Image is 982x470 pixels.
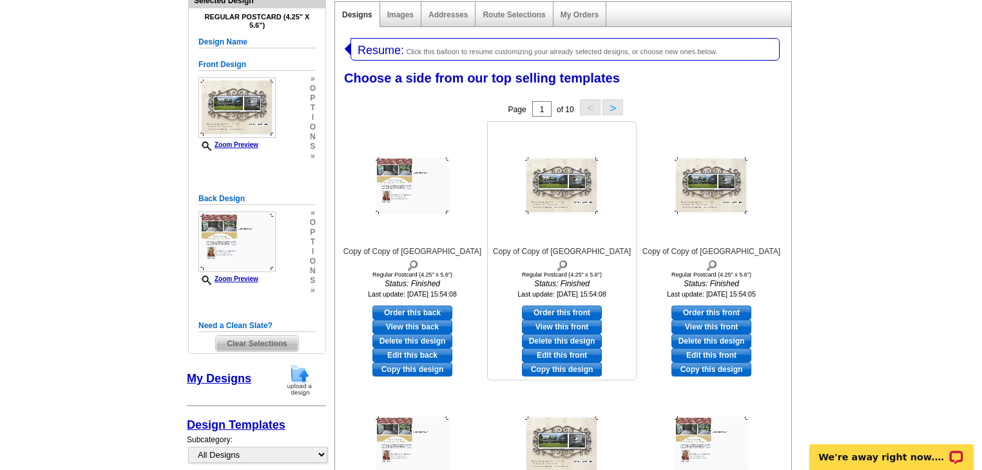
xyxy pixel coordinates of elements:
span: n [310,266,316,276]
i: Status: Finished [342,278,483,289]
h5: Back Design [198,193,316,205]
a: View this back [372,320,452,334]
span: Page [508,105,526,114]
a: edit this design [671,348,751,362]
span: o [310,257,316,266]
a: Zoom Preview [198,275,258,282]
span: s [310,276,316,286]
a: My Orders [561,10,599,19]
button: < [580,99,601,115]
span: Choose a side from our top selling templates [344,71,620,85]
span: » [310,152,316,161]
h5: Need a Clean Slate? [198,320,316,332]
span: n [310,132,316,142]
a: use this design [522,306,602,320]
h5: Design Name [198,36,316,48]
h4: Regular Postcard (4.25" x 5.6") [198,13,316,30]
button: > [602,99,623,115]
div: Subcategory: [187,434,326,469]
a: Images [387,10,414,19]
a: Copy this design [372,362,452,377]
span: Resume: [358,44,404,57]
a: Delete this design [671,334,751,348]
a: View this front [671,320,751,334]
h5: Front Design [198,59,316,71]
small: Last update: [DATE] 15:54:08 [368,290,457,298]
a: Zoom Preview [198,141,258,148]
img: small-thumb.jpg [198,211,276,272]
span: o [310,122,316,132]
a: use this design [372,306,452,320]
span: p [310,93,316,103]
a: Route Selections [483,10,545,19]
small: Last update: [DATE] 15:54:05 [667,290,756,298]
span: i [310,113,316,122]
img: leftArrow.png [345,38,351,59]
img: view design details [706,257,718,271]
span: Click this balloon to resume customizing your already selected designs, or choose new ones below. [406,48,717,55]
img: small-thumb.jpg [198,77,276,138]
span: t [310,103,316,113]
a: Delete this design [522,334,602,348]
div: Regular Postcard (4.25" x 5.6") [640,271,782,278]
a: Addresses [428,10,468,19]
span: o [310,84,316,93]
span: s [310,142,316,152]
div: Regular Postcard (4.25" x 5.6") [342,271,483,278]
div: Regular Postcard (4.25" x 5.6") [491,271,633,278]
a: Delete this design [372,334,452,348]
span: i [310,247,316,257]
img: Copy of Copy of Villa Frame [525,157,599,214]
img: Copy of Copy of Villa Frame [675,157,748,214]
span: o [310,218,316,228]
i: Status: Finished [640,278,782,289]
span: Clear Selections [216,336,298,351]
img: upload-design [283,364,316,397]
a: use this design [671,306,751,320]
img: view design details [556,257,568,271]
a: View this front [522,320,602,334]
a: My Designs [187,372,251,385]
a: edit this design [372,348,452,362]
i: Status: Finished [491,278,633,289]
span: p [310,228,316,237]
span: » [310,286,316,295]
small: Last update: [DATE] 15:54:08 [517,290,606,298]
a: Copy this design [522,362,602,377]
span: of 10 [557,105,574,114]
iframe: LiveChat chat widget [801,429,982,470]
a: Copy this design [671,362,751,377]
span: t [310,237,316,247]
a: edit this design [522,348,602,362]
img: view design details [407,257,419,271]
div: Copy of Copy of [GEOGRAPHIC_DATA] [342,246,483,271]
a: Design Templates [187,418,285,431]
span: » [310,74,316,84]
a: Designs [342,10,372,19]
div: Copy of Copy of [GEOGRAPHIC_DATA] [640,246,782,271]
div: Copy of Copy of [GEOGRAPHIC_DATA] [491,246,633,271]
img: Copy of Copy of Villa Frame [376,157,449,214]
span: » [310,208,316,218]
